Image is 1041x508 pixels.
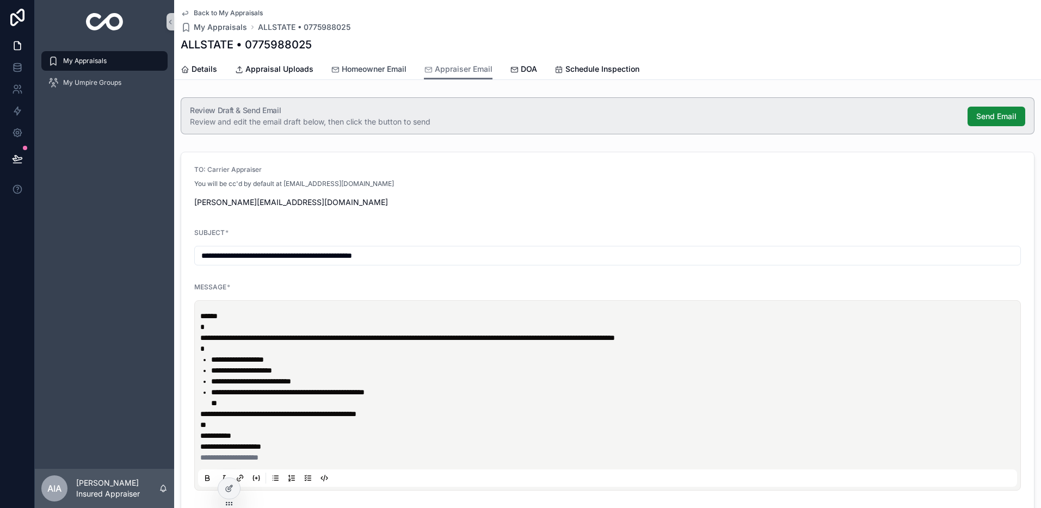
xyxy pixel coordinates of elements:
span: My Umpire Groups [63,78,121,87]
span: [PERSON_NAME][EMAIL_ADDRESS][DOMAIN_NAME] [194,197,1021,208]
div: Review and edit the email draft below, then click the button to send [190,116,959,127]
h1: ALLSTATE • 0775988025 [181,37,312,52]
h5: Review Draft & Send Email [190,107,959,114]
span: Send Email [976,111,1017,122]
a: Schedule Inspection [555,59,639,81]
p: [PERSON_NAME] Insured Appraiser [76,478,159,499]
span: You will be cc'd by default at [EMAIL_ADDRESS][DOMAIN_NAME] [194,179,394,188]
a: My Appraisals [181,22,247,33]
span: AIA [47,482,61,495]
a: Homeowner Email [331,59,406,81]
a: My Appraisals [41,51,168,71]
span: DOA [521,64,537,75]
span: Schedule Inspection [565,64,639,75]
a: ALLSTATE • 0775988025 [258,22,350,33]
span: Review and edit the email draft below, then click the button to send [190,117,430,126]
a: DOA [510,59,537,81]
a: Details [181,59,217,81]
span: Homeowner Email [342,64,406,75]
span: Back to My Appraisals [194,9,263,17]
span: Appraiser Email [435,64,492,75]
img: App logo [86,13,124,30]
span: Details [192,64,217,75]
a: Appraisal Uploads [235,59,313,81]
span: My Appraisals [63,57,107,65]
span: MESSAGE [194,283,226,291]
a: Appraiser Email [424,59,492,80]
span: Appraisal Uploads [245,64,313,75]
span: SUBJECT [194,228,225,237]
a: My Umpire Groups [41,73,168,92]
div: scrollable content [35,44,174,107]
span: TO: Carrier Appraiser [194,165,262,174]
a: Back to My Appraisals [181,9,263,17]
button: Send Email [968,107,1025,126]
span: My Appraisals [194,22,247,33]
